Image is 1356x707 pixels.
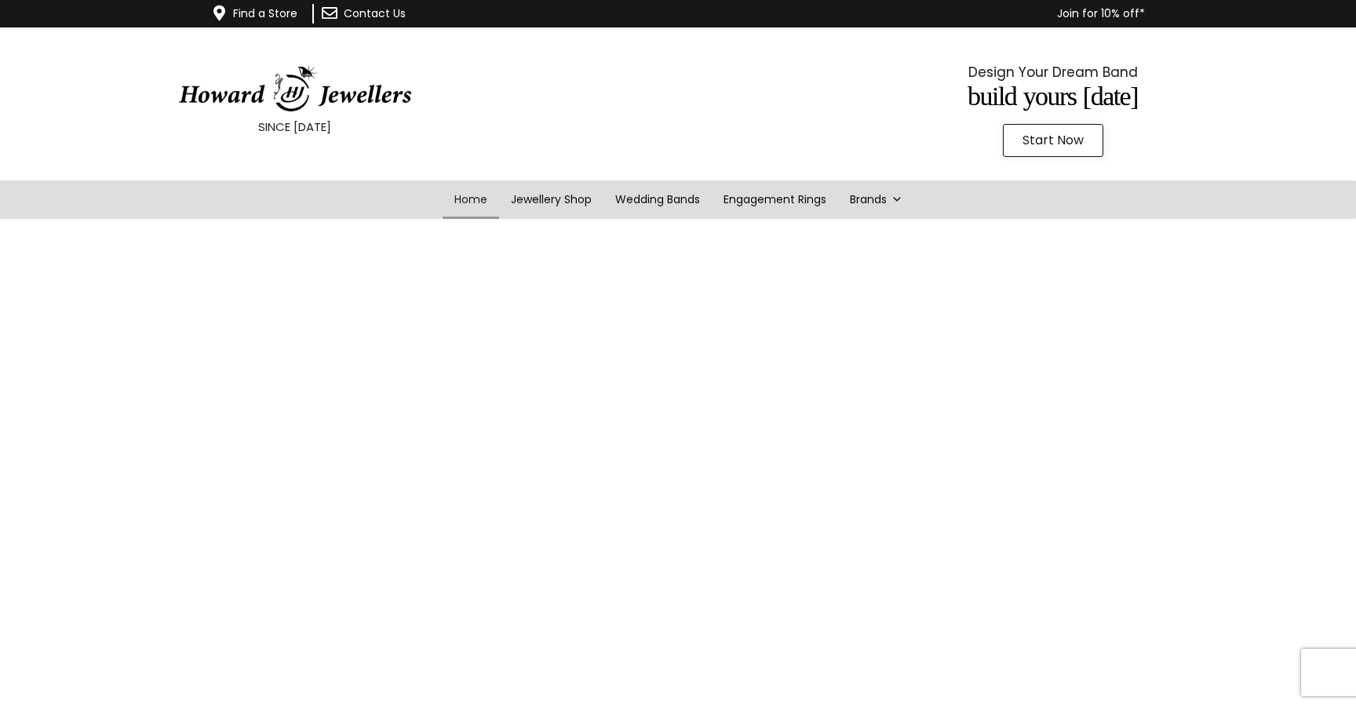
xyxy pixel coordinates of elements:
p: Join for 10% off* [498,4,1145,24]
p: SINCE [DATE] [39,117,550,137]
span: Start Now [1022,134,1084,147]
a: Wedding Bands [603,180,712,219]
span: Build Yours [DATE] [968,82,1138,111]
a: Jewellery Shop [499,180,603,219]
a: Contact Us [344,5,406,21]
a: Home [443,180,499,219]
a: Engagement Rings [712,180,838,219]
a: Brands [838,180,914,219]
a: Find a Store [233,5,297,21]
p: Design Your Dream Band [797,60,1308,84]
a: Start Now [1003,124,1103,157]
